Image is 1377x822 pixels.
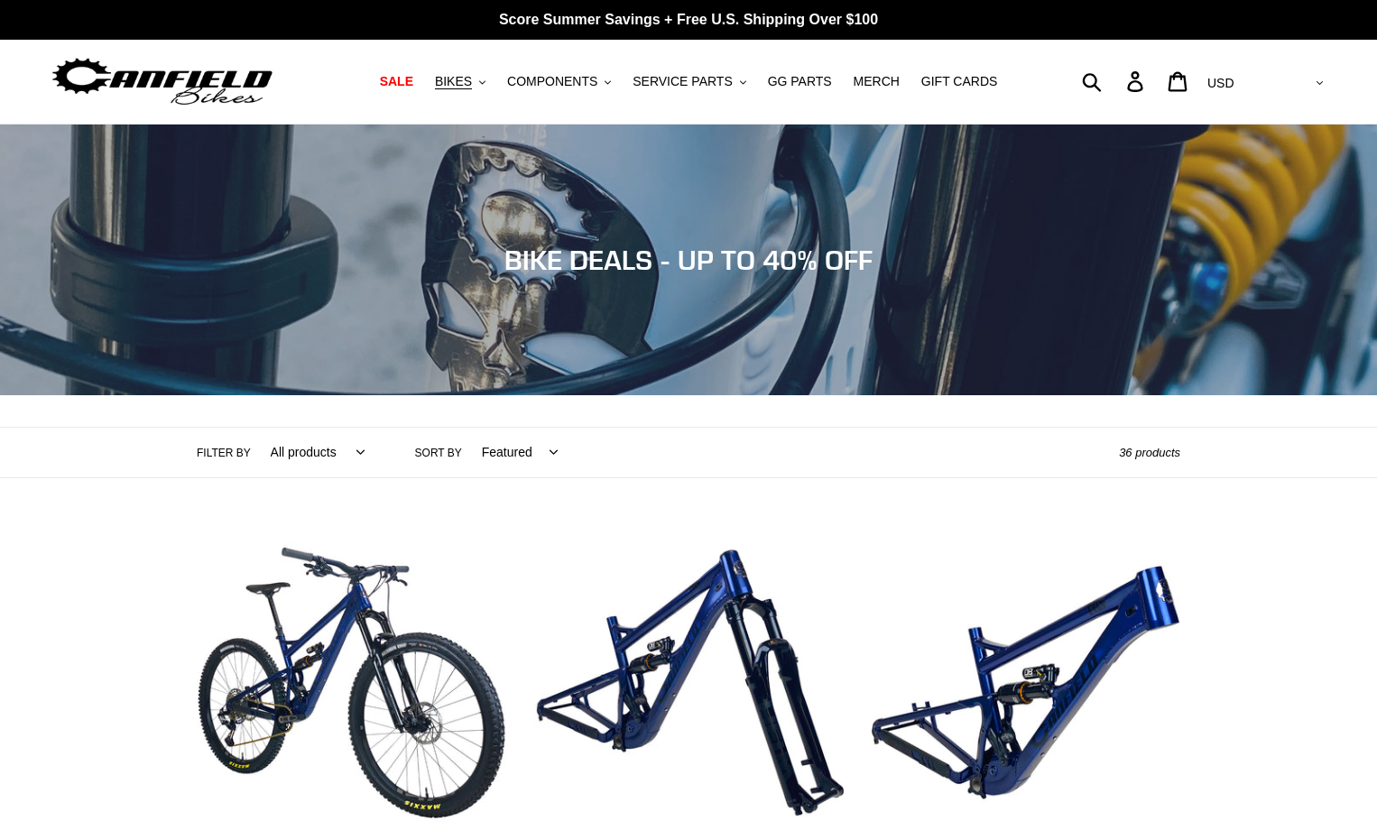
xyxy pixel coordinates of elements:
a: GG PARTS [759,69,841,94]
span: COMPONENTS [507,74,597,89]
a: GIFT CARDS [912,69,1007,94]
img: Canfield Bikes [50,53,275,110]
span: MERCH [854,74,900,89]
span: SALE [380,74,413,89]
label: Filter by [197,445,251,461]
span: BIKE DEALS - UP TO 40% OFF [504,244,873,276]
span: GIFT CARDS [921,74,998,89]
span: BIKES [435,74,472,89]
button: SERVICE PARTS [624,69,754,94]
a: SALE [371,69,422,94]
input: Search [1092,61,1138,101]
button: BIKES [426,69,494,94]
span: GG PARTS [768,74,832,89]
span: SERVICE PARTS [633,74,732,89]
label: Sort by [415,445,462,461]
button: COMPONENTS [498,69,620,94]
span: 36 products [1119,446,1180,459]
a: MERCH [845,69,909,94]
